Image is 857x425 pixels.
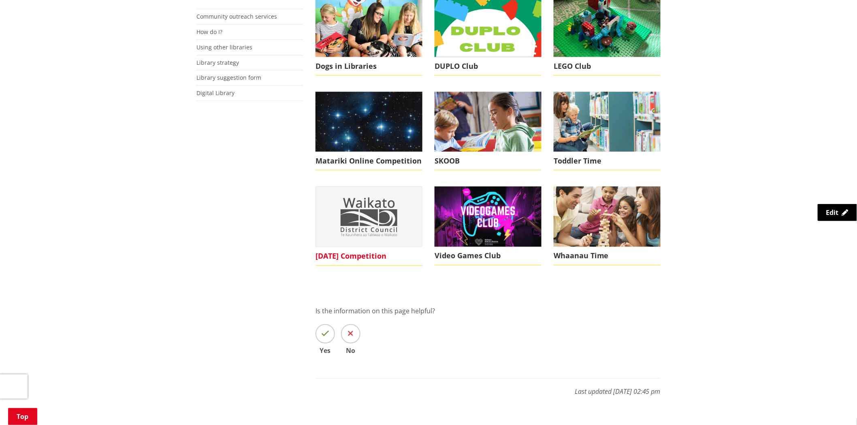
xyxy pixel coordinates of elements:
[554,92,661,152] img: Toddler-time
[341,348,360,354] span: No
[316,306,661,316] p: Is the information on this page helpful?
[316,187,422,246] img: No image supplied
[435,247,541,266] span: Video Games Club
[316,187,422,266] a: Waikato District Council logo [DATE] Competition
[435,152,541,170] span: SKOOB
[554,247,661,266] span: Whaanau Time
[196,43,252,51] a: Using other libraries
[435,92,541,152] img: Skoob
[316,57,422,76] span: Dogs in Libraries
[435,57,541,76] span: DUPLO Club
[820,391,849,420] iframe: Messenger Launcher
[435,92,541,171] a: Skoob SKOOB
[554,152,661,170] span: Toddler Time
[196,28,222,36] a: How do I?
[435,187,541,266] a: Screenshot 2022-08-08 132839 Video Games Club
[8,408,37,425] a: Top
[316,348,335,354] span: Yes
[818,204,857,221] a: Edit
[316,92,422,152] img: matariki stars
[316,152,422,170] span: Matariki Online Competition
[196,89,235,97] a: Digital Library
[554,92,661,171] a: Toddler time Toddler Time
[196,74,261,81] a: Library suggestion form
[316,247,422,266] span: [DATE] Competition
[316,92,422,171] a: matariki stars Matariki Online Competition
[554,187,661,266] a: Whaanau Time
[554,187,661,246] img: Whaanau time
[196,13,277,20] a: Community outreach services
[554,57,661,76] span: LEGO Club
[826,208,839,217] span: Edit
[196,59,239,66] a: Library strategy
[435,187,541,246] img: Screenshot 2022-08-08 132839
[316,378,661,397] p: Last updated [DATE] 02:45 pm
